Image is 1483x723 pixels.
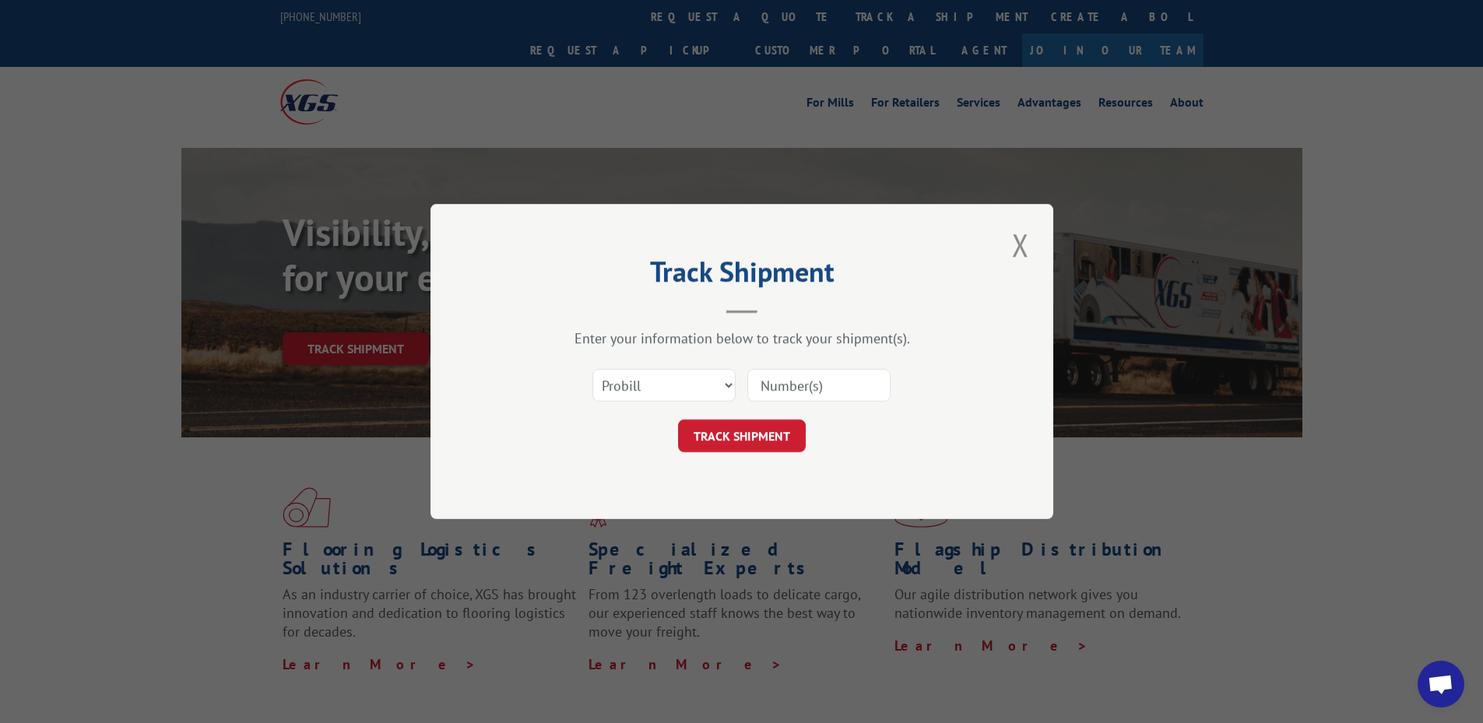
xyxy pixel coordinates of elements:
a: Open chat [1418,661,1464,707]
h2: Track Shipment [508,261,975,290]
button: Close modal [1007,223,1034,266]
button: TRACK SHIPMENT [678,419,806,452]
input: Number(s) [747,369,891,402]
div: Enter your information below to track your shipment(s). [508,329,975,347]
